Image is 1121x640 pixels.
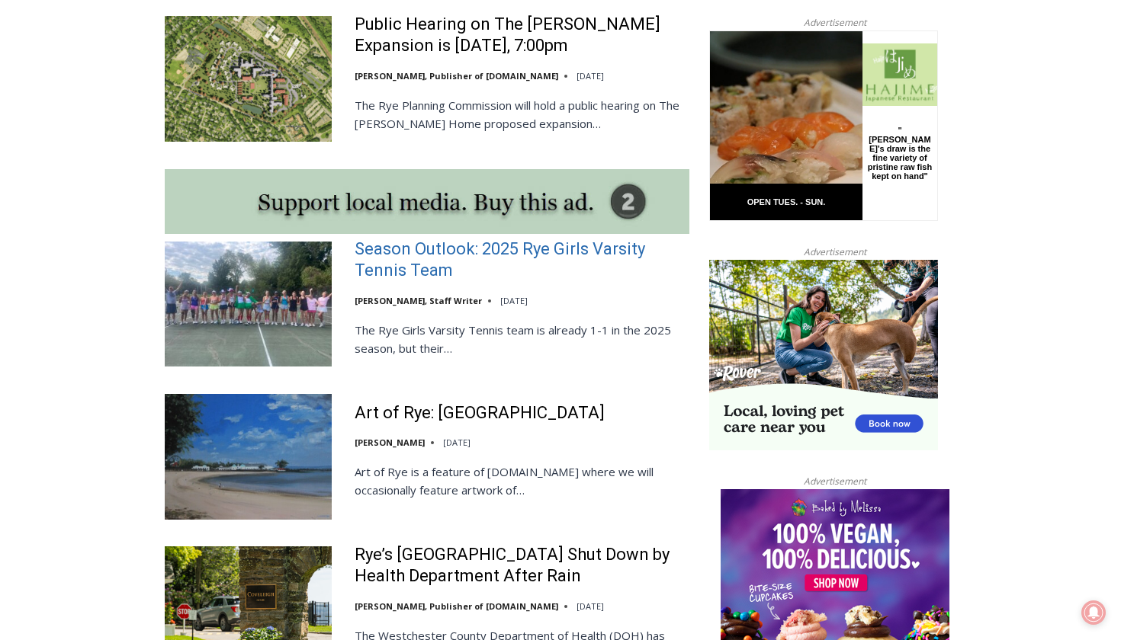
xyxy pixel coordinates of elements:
span: Intern @ [DOMAIN_NAME] [399,152,707,186]
img: Season Outlook: 2025 Rye Girls Varsity Tennis Team [165,242,332,366]
img: support local media, buy this ad [165,169,689,234]
a: Rye’s [GEOGRAPHIC_DATA] Shut Down by Health Department After Rain [355,544,689,587]
img: Public Hearing on The Osborn Expansion is Tuesday, 7:00pm [165,16,332,141]
span: Advertisement [789,474,882,488]
time: [DATE] [500,295,528,306]
a: Open Tues. - Sun. [PHONE_NUMBER] [1,153,153,190]
span: Open Tues. - Sun. [PHONE_NUMBER] [5,157,149,215]
span: Advertisement [789,15,882,30]
a: [PERSON_NAME], Publisher of [DOMAIN_NAME] [355,600,558,612]
a: Intern @ [DOMAIN_NAME] [367,148,739,190]
time: [DATE] [443,437,471,448]
a: [PERSON_NAME] [355,437,425,448]
a: Art of Rye: [GEOGRAPHIC_DATA] [355,402,605,424]
div: "We would have speakers with experience in local journalism speak to us about their experiences a... [385,1,721,148]
span: Advertisement [789,245,882,259]
a: [PERSON_NAME], Staff Writer [355,295,482,306]
a: [PERSON_NAME], Publisher of [DOMAIN_NAME] [355,70,558,82]
p: The Rye Girls Varsity Tennis team is already 1-1 in the 2025 season, but their… [355,321,689,357]
a: Season Outlook: 2025 Rye Girls Varsity Tennis Team [355,238,689,282]
a: Public Hearing on The [PERSON_NAME] Expansion is [DATE], 7:00pm [355,14,689,57]
time: [DATE] [577,70,604,82]
p: Art of Rye is a feature of [DOMAIN_NAME] where we will occasionally feature artwork of… [355,462,689,499]
div: "[PERSON_NAME]'s draw is the fine variety of pristine raw fish kept on hand" [157,95,224,182]
img: Art of Rye: Rye Beach [165,394,332,519]
p: The Rye Planning Commission will hold a public hearing on The [PERSON_NAME] Home proposed expansion… [355,96,689,133]
time: [DATE] [577,600,604,612]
